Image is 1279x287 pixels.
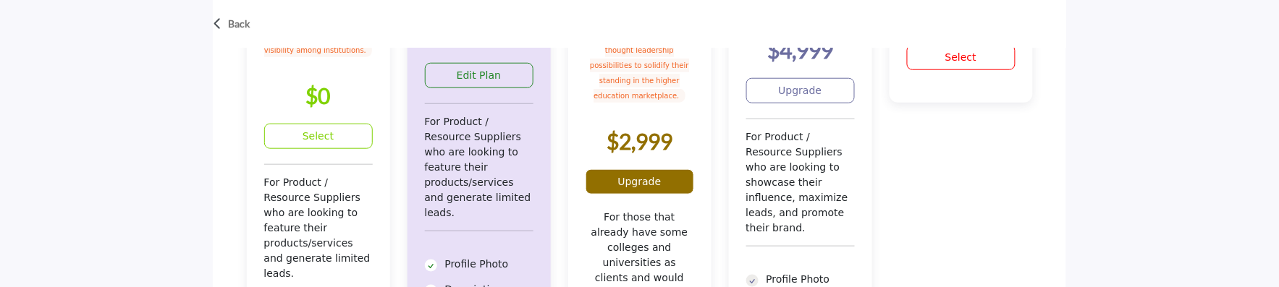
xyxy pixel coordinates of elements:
p: Profile Photo [445,257,533,272]
b: $2,999 [607,128,672,154]
a: Select [907,45,1016,70]
a: Upgrade [586,169,694,194]
p: Profile Photo [767,272,855,287]
b: $0 [306,82,331,108]
b: $4,999 [767,37,833,63]
div: For Product / Resource Suppliers who are looking to feature their products/services and generate ... [425,114,533,257]
p: Back [228,17,250,31]
div: For Product / Resource Suppliers who are looking to showcase their influence, maximize leads, and... [746,129,855,272]
a: Upgrade [746,78,855,103]
a: Edit Plan [425,63,533,88]
a: Select [264,124,373,149]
